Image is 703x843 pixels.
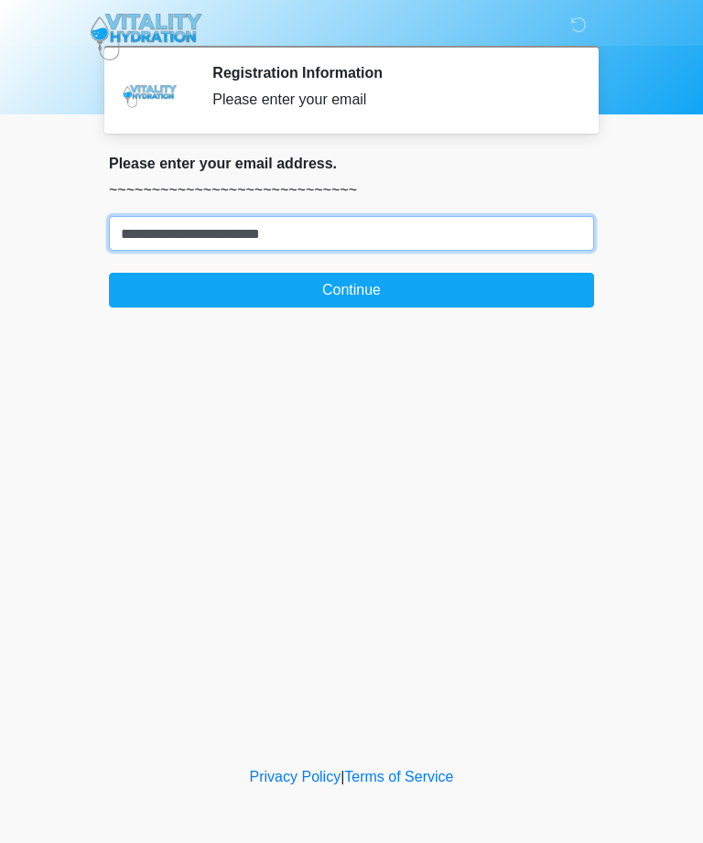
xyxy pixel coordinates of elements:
a: | [341,769,344,784]
a: Terms of Service [344,769,453,784]
p: ~~~~~~~~~~~~~~~~~~~~~~~~~~~~~ [109,179,594,201]
img: Agent Avatar [123,64,178,119]
a: Privacy Policy [250,769,341,784]
img: Vitality Hydration Logo [91,14,202,60]
h2: Please enter your email address. [109,155,594,172]
button: Continue [109,273,594,308]
div: Please enter your email [212,89,567,111]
